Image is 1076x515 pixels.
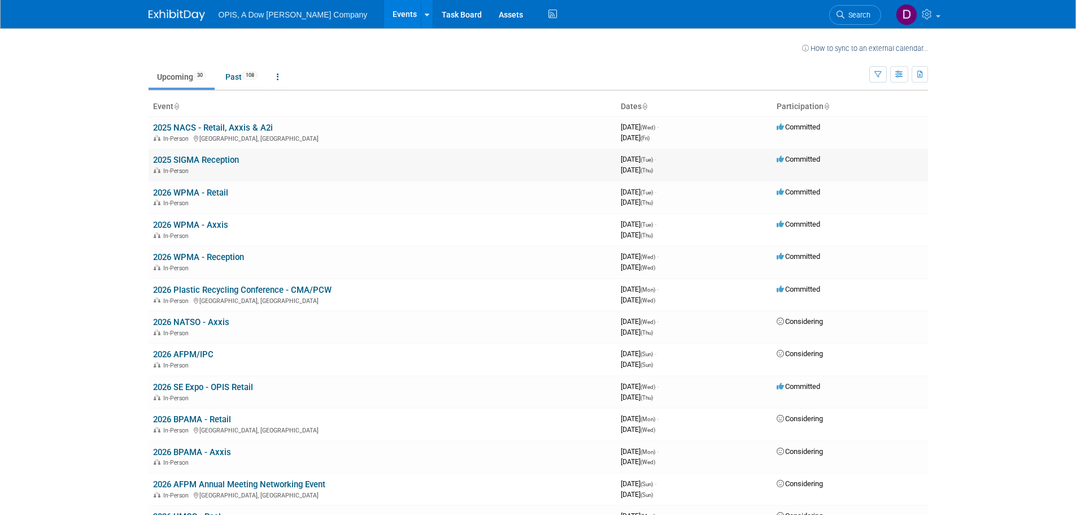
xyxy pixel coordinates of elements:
span: (Tue) [641,189,653,196]
th: Event [149,97,616,116]
span: 108 [242,71,258,80]
a: 2025 NACS - Retail, Axxis & A2i [153,123,273,133]
span: [DATE] [621,349,656,358]
span: Considering [777,349,823,358]
span: - [655,155,656,163]
a: 2026 AFPM Annual Meeting Networking Event [153,479,325,490]
span: OPIS, A Dow [PERSON_NAME] Company [219,10,368,19]
span: - [657,382,659,391]
span: (Tue) [641,222,653,228]
span: In-Person [163,265,192,272]
span: (Thu) [641,395,653,401]
span: (Wed) [641,459,655,465]
span: [DATE] [621,296,655,304]
span: [DATE] [621,263,655,271]
span: (Thu) [641,200,653,206]
img: In-Person Event [154,135,160,141]
a: Upcoming30 [149,66,215,88]
span: Committed [777,252,820,261]
a: 2026 SE Expo - OPIS Retail [153,382,253,392]
span: In-Person [163,200,192,207]
span: Considering [777,414,823,423]
span: [DATE] [621,479,656,488]
span: Committed [777,382,820,391]
span: (Wed) [641,124,655,131]
a: 2026 AFPM/IPC [153,349,214,360]
span: (Wed) [641,297,655,304]
a: Past108 [217,66,266,88]
span: Considering [777,447,823,456]
span: [DATE] [621,490,653,499]
a: Sort by Event Name [173,102,179,111]
span: (Tue) [641,157,653,163]
span: - [657,285,659,293]
span: In-Person [163,135,192,142]
div: [GEOGRAPHIC_DATA], [GEOGRAPHIC_DATA] [153,133,612,142]
span: - [655,220,656,228]
a: Sort by Participation Type [824,102,829,111]
span: Committed [777,285,820,293]
span: Committed [777,155,820,163]
span: In-Person [163,492,192,499]
span: - [657,317,659,326]
span: [DATE] [621,425,655,434]
span: [DATE] [621,123,659,131]
span: [DATE] [621,382,659,391]
img: In-Person Event [154,167,160,173]
span: Search [844,11,870,19]
span: [DATE] [621,285,659,293]
a: 2026 WPMA - Reception [153,252,244,262]
span: (Mon) [641,287,655,293]
span: In-Person [163,232,192,240]
img: In-Person Event [154,492,160,497]
span: (Wed) [641,384,655,390]
img: In-Person Event [154,265,160,270]
span: (Mon) [641,416,655,422]
span: In-Person [163,297,192,305]
img: In-Person Event [154,427,160,432]
img: In-Person Event [154,459,160,465]
span: - [657,252,659,261]
img: Danielle Oiler [896,4,917,25]
a: Search [829,5,881,25]
a: 2026 WPMA - Axxis [153,220,228,230]
img: In-Person Event [154,297,160,303]
span: (Wed) [641,265,655,271]
span: (Sun) [641,492,653,498]
a: 2025 SIGMA Reception [153,155,239,165]
span: - [655,188,656,196]
a: 2026 BPAMA - Retail [153,414,231,425]
img: In-Person Event [154,200,160,205]
span: (Fri) [641,135,650,141]
a: 2026 BPAMA - Axxis [153,447,231,457]
span: - [657,123,659,131]
img: In-Person Event [154,330,160,335]
span: In-Person [163,395,192,402]
div: [GEOGRAPHIC_DATA], [GEOGRAPHIC_DATA] [153,425,612,434]
span: [DATE] [621,457,655,466]
a: 2026 Plastic Recycling Conference - CMA/PCW [153,285,332,295]
span: [DATE] [621,155,656,163]
span: In-Person [163,427,192,434]
span: (Sun) [641,481,653,487]
span: Considering [777,479,823,488]
span: Committed [777,123,820,131]
span: [DATE] [621,414,659,423]
span: [DATE] [621,360,653,369]
span: [DATE] [621,317,659,326]
span: [DATE] [621,188,656,196]
span: (Thu) [641,330,653,336]
span: (Wed) [641,319,655,325]
span: Committed [777,188,820,196]
span: 30 [194,71,206,80]
span: [DATE] [621,220,656,228]
th: Participation [772,97,928,116]
a: Sort by Start Date [642,102,647,111]
span: Considering [777,317,823,326]
span: [DATE] [621,198,653,206]
img: In-Person Event [154,232,160,238]
span: - [655,349,656,358]
div: [GEOGRAPHIC_DATA], [GEOGRAPHIC_DATA] [153,296,612,305]
a: 2026 NATSO - Axxis [153,317,229,327]
span: (Mon) [641,449,655,455]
